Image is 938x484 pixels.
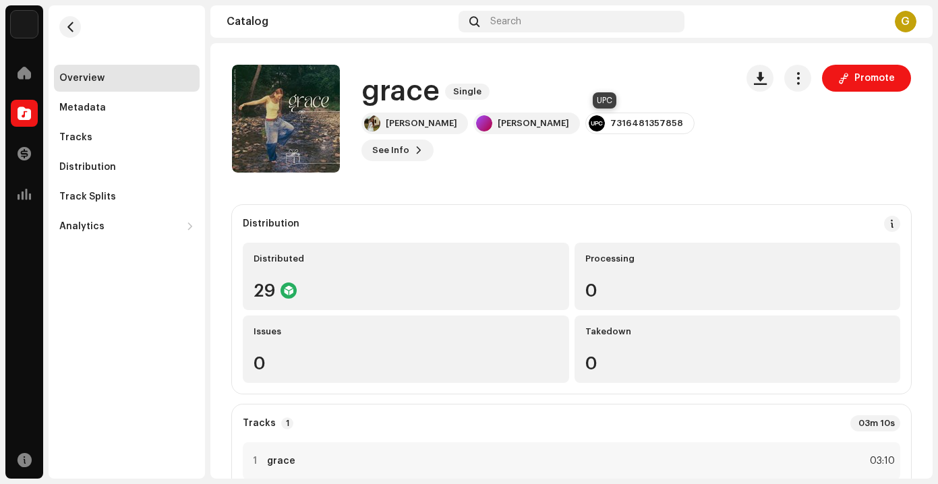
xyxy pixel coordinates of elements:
div: 03m 10s [850,415,900,431]
div: [PERSON_NAME] [386,118,457,129]
img: acab2465-393a-471f-9647-fa4d43662784 [11,11,38,38]
p-badge: 1 [281,417,293,429]
div: Track Splits [59,191,116,202]
span: Search [490,16,521,27]
div: Distribution [243,218,299,229]
div: Analytics [59,221,105,232]
div: Metadata [59,102,106,113]
div: Issues [254,326,558,337]
div: Distributed [254,253,558,264]
span: Single [445,84,490,100]
re-m-nav-item: Tracks [54,124,200,151]
re-m-nav-item: Metadata [54,94,200,121]
div: Catalog [227,16,453,27]
img: 90d760d6-6b72-4329-be34-3d151051a37a [364,115,380,131]
button: See Info [361,140,434,161]
re-m-nav-item: Distribution [54,154,200,181]
div: G [895,11,916,32]
button: Promote [822,65,911,92]
re-m-nav-item: Overview [54,65,200,92]
strong: grace [267,456,295,466]
div: 7316481357858 [610,118,683,129]
div: Overview [59,73,105,84]
div: Processing [585,253,890,264]
span: Promote [854,65,895,92]
strong: Tracks [243,418,276,429]
h1: grace [361,76,440,107]
div: 03:10 [865,453,895,469]
div: [PERSON_NAME] [498,118,569,129]
div: Distribution [59,162,116,173]
re-m-nav-item: Track Splits [54,183,200,210]
div: Tracks [59,132,92,143]
re-m-nav-dropdown: Analytics [54,213,200,240]
span: See Info [372,137,409,164]
div: Takedown [585,326,890,337]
